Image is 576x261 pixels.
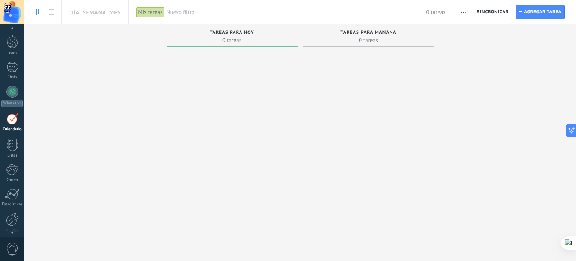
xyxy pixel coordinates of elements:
[1,127,23,132] div: Calendario
[1,202,23,207] div: Estadísticas
[1,178,23,183] div: Correo
[1,51,23,56] div: Leads
[474,5,512,19] button: Sincronizar
[210,30,254,35] span: Tareas para hoy
[524,5,561,19] span: Agregar tarea
[166,9,426,16] span: Nuevo filtro
[1,100,23,107] div: WhatsApp
[45,5,58,20] a: To-do list
[1,75,23,80] div: Chats
[170,36,294,44] span: 0 tareas
[340,30,396,35] span: Tareas para mañana
[477,10,509,14] span: Sincronizar
[307,30,430,36] div: Tareas para mañana
[32,5,45,20] a: To-do line
[1,153,23,158] div: Listas
[426,9,445,16] span: 0 tareas
[516,5,565,19] button: Agregar tarea
[307,36,430,44] span: 0 tareas
[458,5,469,19] button: Más
[170,30,294,36] div: Tareas para hoy
[136,7,164,18] div: Mis tareas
